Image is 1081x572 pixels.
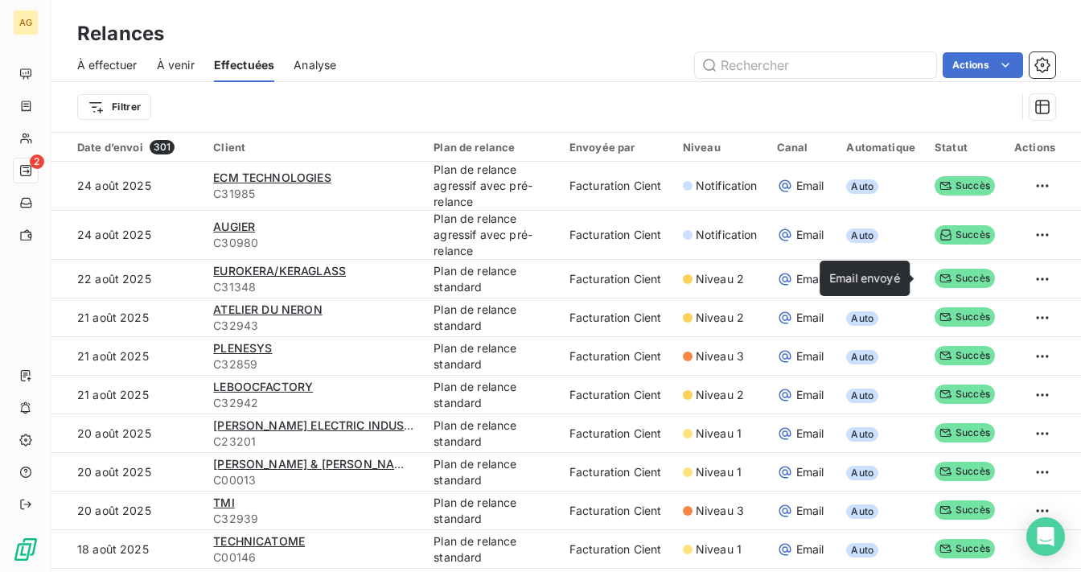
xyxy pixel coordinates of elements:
td: Plan de relance agressif avec pré-relance [424,211,560,260]
span: C32942 [213,395,414,411]
span: Effectuées [214,57,275,73]
span: Email [796,227,824,243]
div: Open Intercom Messenger [1026,517,1065,556]
span: Niveau 1 [696,541,742,558]
td: Plan de relance agressif avec pré-relance [424,162,560,211]
td: 20 août 2025 [51,453,203,492]
span: À venir [157,57,195,73]
span: AUGIER [213,220,255,233]
td: Plan de relance standard [424,530,560,569]
span: EUROKERA/KERAGLASS [213,264,346,278]
span: [PERSON_NAME] ELECTRIC INDUSTRIES SAS [213,418,462,432]
span: Succès [935,346,995,365]
td: Plan de relance standard [424,337,560,376]
td: 24 août 2025 [51,162,203,211]
span: Email [796,310,824,326]
span: Auto [846,179,878,194]
td: Facturation Cient [560,453,673,492]
span: Succès [935,539,995,558]
span: Email [796,426,824,442]
span: TECHNICATOME [213,534,305,548]
span: Niveau 2 [696,387,744,403]
span: TMI [213,496,234,509]
span: Succès [935,423,995,442]
span: Analyse [294,57,336,73]
div: Automatique [846,141,915,154]
button: Filtrer [77,94,151,120]
a: 2 [13,158,38,183]
span: Succès [935,385,995,404]
span: C00013 [213,472,414,488]
span: Auto [846,427,878,442]
td: Facturation Cient [560,492,673,530]
span: 301 [150,140,175,154]
span: Notification [696,178,758,194]
span: Succès [935,176,995,195]
span: Succès [935,269,995,288]
span: C32939 [213,511,414,527]
span: PLENESYS [213,341,272,355]
div: Actions [1014,141,1055,154]
span: Niveau 3 [696,348,744,364]
span: Email [796,387,824,403]
span: Notification [696,227,758,243]
td: Facturation Cient [560,260,673,298]
div: Date d’envoi [77,140,194,154]
input: Rechercher [695,52,936,78]
span: Niveau 2 [696,310,744,326]
img: Logo LeanPay [13,537,39,562]
td: Facturation Cient [560,376,673,414]
span: Email [796,178,824,194]
span: Niveau 1 [696,426,742,442]
td: Facturation Cient [560,337,673,376]
span: ATELIER DU NERON [213,302,322,316]
span: Auto [846,350,878,364]
span: Auto [846,466,878,480]
td: 20 août 2025 [51,492,203,530]
td: Facturation Cient [560,414,673,453]
td: Plan de relance standard [424,260,560,298]
span: Succès [935,307,995,327]
span: Succès [935,225,995,245]
span: Niveau 1 [696,464,742,480]
span: Niveau 3 [696,503,744,519]
span: Auto [846,311,878,326]
span: Auto [846,504,878,519]
h3: Relances [77,19,164,48]
div: Niveau [683,141,758,154]
span: Auto [846,228,878,243]
span: C23201 [213,434,414,450]
span: C31985 [213,186,414,202]
span: À effectuer [77,57,138,73]
span: C30980 [213,235,414,251]
div: AG [13,10,39,35]
span: C32859 [213,356,414,372]
td: 18 août 2025 [51,530,203,569]
td: Facturation Cient [560,211,673,260]
div: Plan de relance [434,141,550,154]
span: Email [796,464,824,480]
span: Email envoyé [829,271,900,285]
td: 20 août 2025 [51,414,203,453]
span: Succès [935,462,995,481]
span: Email [796,503,824,519]
div: Envoyée par [569,141,664,154]
td: Plan de relance standard [424,414,560,453]
span: Niveau 2 [696,271,744,287]
span: LEBOOCFACTORY [213,380,313,393]
td: Facturation Cient [560,162,673,211]
div: Statut [935,141,995,154]
td: 21 août 2025 [51,337,203,376]
span: ECM TECHNOLOGIES [213,171,331,184]
span: Auto [846,543,878,558]
button: Actions [943,52,1023,78]
span: Succès [935,500,995,520]
span: 2 [30,154,44,169]
span: [PERSON_NAME] & [PERSON_NAME] [213,457,415,471]
span: Email [796,271,824,287]
td: 21 août 2025 [51,298,203,337]
div: Canal [777,141,828,154]
span: Email [796,348,824,364]
span: Client [213,141,245,154]
span: C31348 [213,279,414,295]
